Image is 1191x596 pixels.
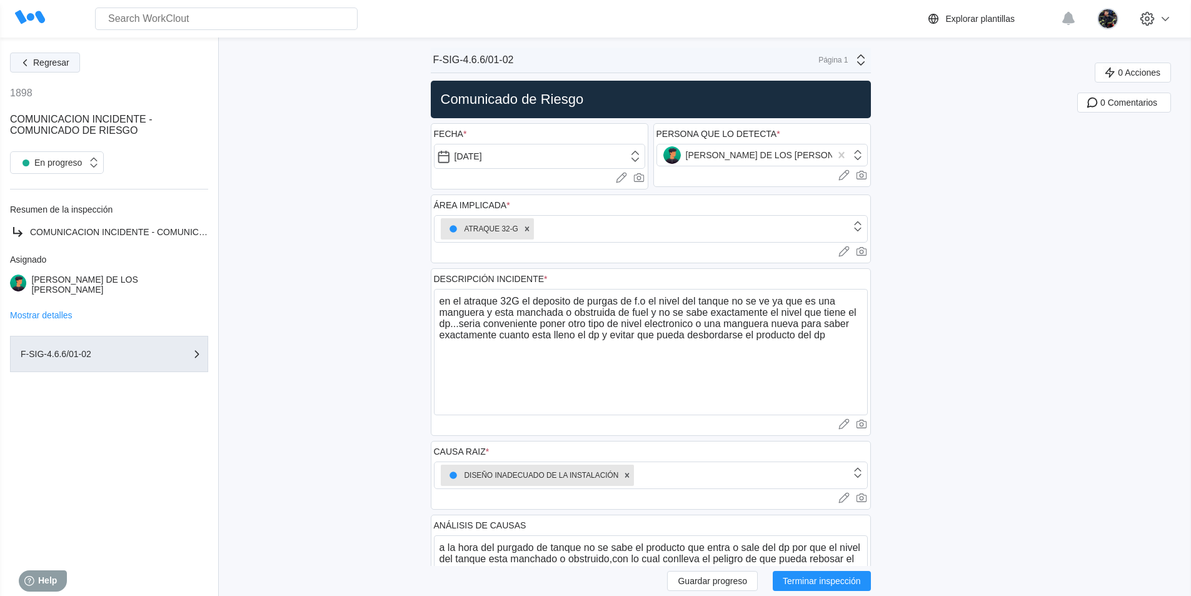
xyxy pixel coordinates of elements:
button: Mostrar detalles [10,311,73,320]
button: Terminar inspección [773,571,871,591]
a: COMUNICACION INCIDENTE - COMUNICADO DE RIESGO [10,225,208,240]
img: user.png [10,275,26,291]
div: Explorar plantillas [946,14,1015,24]
div: Asignado [10,255,208,265]
div: F-SIG-4.6.6/01-02 [433,54,514,66]
div: En progreso [17,154,82,171]
div: CAUSA RAIZ [434,447,490,457]
span: Regresar [33,58,69,67]
div: DESCRIPCIÓN INCIDENTE [434,274,548,284]
img: user.png [663,146,681,164]
div: Página 1 [817,56,848,64]
button: 0 Acciones [1095,63,1171,83]
input: Search WorkClout [95,8,358,30]
div: DISEÑO INADECUADO DE LA INSTALACIÓN [445,467,619,484]
span: COMUNICACION INCIDENTE - COMUNICADO DE RIESGO [10,114,153,136]
span: Terminar inspección [783,577,861,585]
span: COMUNICACION INCIDENTE - COMUNICADO DE RIESGO [30,227,269,237]
div: 1898 [10,88,33,99]
a: Explorar plantillas [926,11,1055,26]
h2: Comunicado de Riesgo [436,91,866,108]
div: ATRAQUE 32-G [445,220,518,238]
div: [PERSON_NAME] DE LOS [PERSON_NAME] [31,275,208,295]
div: FECHA [434,129,467,139]
span: 0 Acciones [1118,68,1160,77]
button: Guardar progreso [667,571,758,591]
button: Regresar [10,53,80,73]
textarea: en el atraque 32G el deposito de purgas de f.o el nivel del tanque no se ve ya que es una manguer... [434,289,868,415]
div: Resumen de la inspección [10,205,208,215]
div: ANÁLISIS DE CAUSAS [434,520,526,530]
span: 0 Comentarios [1100,98,1157,107]
input: Seleccionar fecha [434,144,645,169]
div: ÁREA IMPLICADA [434,200,510,210]
div: [PERSON_NAME] DE LOS [PERSON_NAME] [663,146,833,164]
img: 2a7a337f-28ec-44a9-9913-8eaa51124fce.jpg [1097,8,1118,29]
div: F-SIG-4.6.6/01-02 [21,350,146,358]
div: PERSONA QUE LO DETECTA [656,129,780,139]
button: F-SIG-4.6.6/01-02 [10,336,208,372]
span: Guardar progreso [678,577,747,585]
button: 0 Comentarios [1077,93,1171,113]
